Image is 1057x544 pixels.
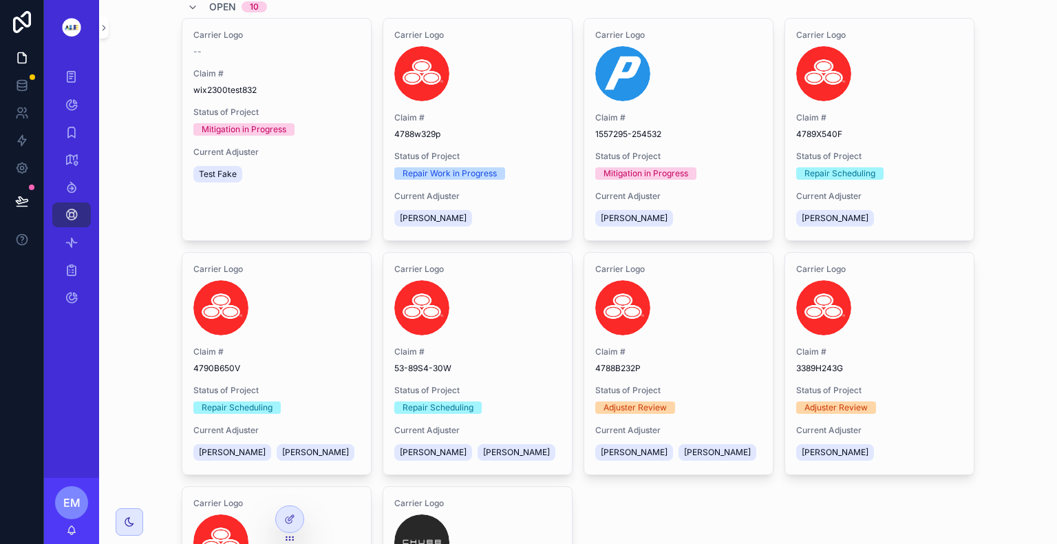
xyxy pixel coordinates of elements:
div: scrollable content [44,55,99,328]
span: Claim # [193,68,360,79]
span: Current Adjuster [595,191,762,202]
a: Carrier LogoClaim #4788B232PStatus of ProjectAdjuster ReviewCurrent Adjuster[PERSON_NAME][PERSON_... [584,252,773,475]
a: Carrier LogoClaim #4789X540FStatus of ProjectRepair SchedulingCurrent Adjuster[PERSON_NAME] [784,18,974,241]
a: Carrier LogoClaim #3389H243GStatus of ProjectAdjuster ReviewCurrent Adjuster[PERSON_NAME] [784,252,974,475]
span: Carrier Logo [193,30,360,41]
span: [PERSON_NAME] [199,447,266,458]
span: Claim # [394,112,561,123]
div: Repair Scheduling [804,167,875,180]
span: Claim # [595,112,762,123]
span: Current Adjuster [796,191,963,202]
span: Carrier Logo [796,264,963,275]
span: Current Adjuster [595,425,762,436]
span: Test Fake [199,169,237,180]
span: [PERSON_NAME] [601,213,668,224]
span: [PERSON_NAME] [483,447,550,458]
span: [PERSON_NAME] [802,213,868,224]
span: 3389H243G [796,363,963,374]
span: Carrier Logo [595,30,762,41]
span: Carrier Logo [394,30,561,41]
span: wix2300test832 [193,85,360,96]
span: Carrier Logo [595,264,762,275]
span: Status of Project [193,385,360,396]
span: 4789X540F [796,129,963,140]
span: Current Adjuster [394,425,561,436]
a: Carrier LogoClaim #1557295-254532Status of ProjectMitigation in ProgressCurrent Adjuster[PERSON_N... [584,18,773,241]
span: 4788B232P [595,363,762,374]
span: Status of Project [193,107,360,118]
a: Carrier LogoClaim #4790B650VStatus of ProjectRepair SchedulingCurrent Adjuster[PERSON_NAME][PERSO... [182,252,372,475]
span: Status of Project [595,385,762,396]
span: Status of Project [394,385,561,396]
div: Repair Scheduling [202,401,273,414]
span: [PERSON_NAME] [684,447,751,458]
span: [PERSON_NAME] [400,213,467,224]
span: Claim # [796,346,963,357]
div: Adjuster Review [604,401,667,414]
div: Repair Work in Progress [403,167,497,180]
span: 1557295-254532 [595,129,762,140]
span: Status of Project [595,151,762,162]
span: -- [193,46,202,57]
span: Current Adjuster [193,425,360,436]
span: Claim # [193,346,360,357]
span: Current Adjuster [796,425,963,436]
span: 53-89S4-30W [394,363,561,374]
span: Current Adjuster [193,147,360,158]
div: Mitigation in Progress [604,167,688,180]
span: Status of Project [796,151,963,162]
div: Repair Scheduling [403,401,473,414]
span: Carrier Logo [394,264,561,275]
span: Claim # [595,346,762,357]
span: Current Adjuster [394,191,561,202]
span: [PERSON_NAME] [802,447,868,458]
span: EM [63,494,81,511]
span: Carrier Logo [796,30,963,41]
span: [PERSON_NAME] [601,447,668,458]
span: 4788w329p [394,129,561,140]
span: Claim # [394,346,561,357]
span: 4790B650V [193,363,360,374]
a: Carrier LogoClaim #4788w329pStatus of ProjectRepair Work in ProgressCurrent Adjuster[PERSON_NAME] [383,18,573,241]
div: Adjuster Review [804,401,868,414]
span: Carrier Logo [193,498,360,509]
span: Claim # [796,112,963,123]
span: Carrier Logo [394,498,561,509]
span: [PERSON_NAME] [282,447,349,458]
span: [PERSON_NAME] [400,447,467,458]
a: Carrier Logo--Claim #wix2300test832Status of ProjectMitigation in ProgressCurrent AdjusterTest Fake [182,18,372,241]
div: 10 [250,1,259,12]
a: Carrier LogoClaim #53-89S4-30WStatus of ProjectRepair SchedulingCurrent Adjuster[PERSON_NAME][PER... [383,252,573,475]
img: App logo [52,18,91,38]
span: Status of Project [796,385,963,396]
span: Carrier Logo [193,264,360,275]
span: Status of Project [394,151,561,162]
div: Mitigation in Progress [202,123,286,136]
